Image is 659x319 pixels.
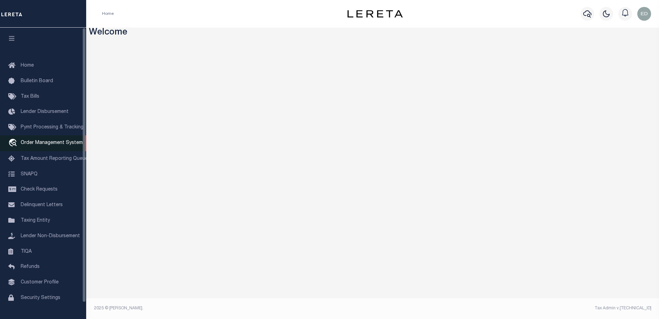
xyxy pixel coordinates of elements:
[21,79,53,84] span: Bulletin Board
[378,305,651,311] div: Tax Admin v.[TECHNICAL_ID]
[21,234,80,239] span: Lender Non-Disbursement
[21,218,50,223] span: Taxing Entity
[21,280,59,285] span: Customer Profile
[347,10,403,18] img: logo-dark.svg
[21,94,39,99] span: Tax Bills
[21,264,40,269] span: Refunds
[637,7,651,21] img: svg+xml;base64,PHN2ZyB4bWxucz0iaHR0cDovL3d3dy53My5vcmcvMjAwMC9zdmciIHBvaW50ZXItZXZlbnRzPSJub25lIi...
[21,141,83,145] span: Order Management System
[89,28,657,38] h3: Welcome
[21,156,88,161] span: Tax Amount Reporting Queue
[89,305,373,311] div: 2025 © [PERSON_NAME].
[21,187,58,192] span: Check Requests
[102,11,114,17] li: Home
[21,63,34,68] span: Home
[21,296,60,300] span: Security Settings
[21,125,83,130] span: Pymt Processing & Tracking
[21,203,63,207] span: Delinquent Letters
[21,172,38,176] span: SNAPQ
[8,139,19,148] i: travel_explore
[21,109,69,114] span: Lender Disbursement
[21,249,32,254] span: TIQA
